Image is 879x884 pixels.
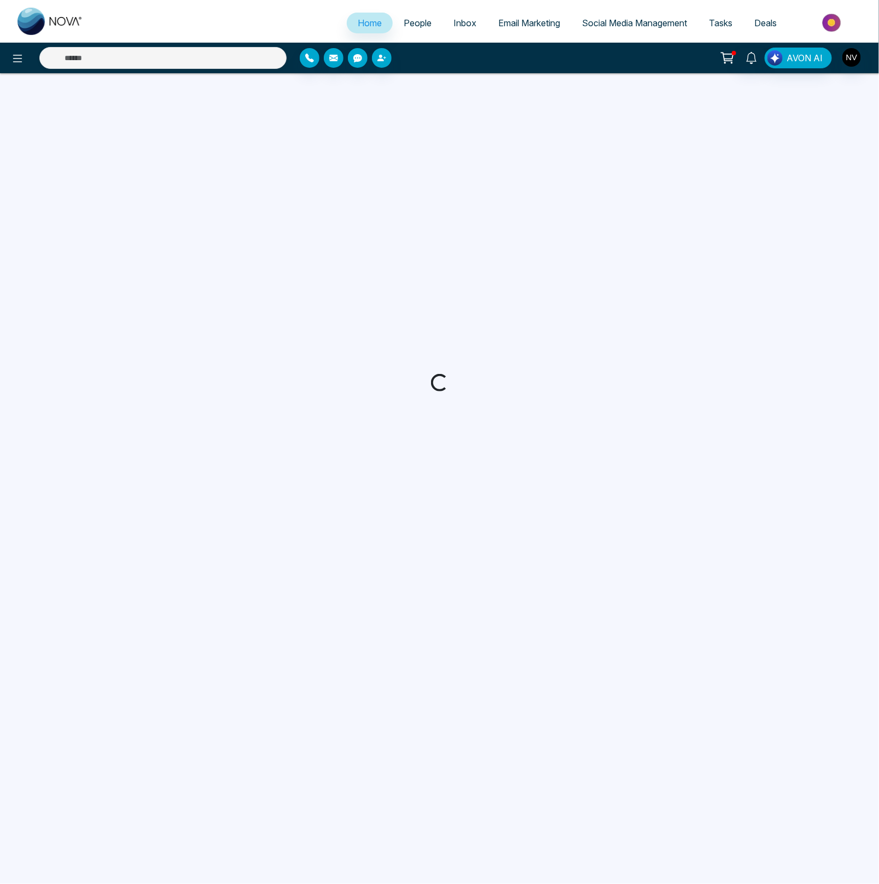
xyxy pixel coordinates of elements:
[582,17,687,28] span: Social Media Management
[743,13,788,33] a: Deals
[754,17,777,28] span: Deals
[393,13,443,33] a: People
[347,13,393,33] a: Home
[571,13,698,33] a: Social Media Management
[709,17,732,28] span: Tasks
[443,13,487,33] a: Inbox
[842,48,861,67] img: User Avatar
[487,13,571,33] a: Email Marketing
[787,51,823,65] span: AVON AI
[698,13,743,33] a: Tasks
[358,17,382,28] span: Home
[793,10,872,35] img: Market-place.gif
[498,17,560,28] span: Email Marketing
[18,8,83,35] img: Nova CRM Logo
[767,50,783,66] img: Lead Flow
[404,17,432,28] span: People
[453,17,476,28] span: Inbox
[765,48,832,68] button: AVON AI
